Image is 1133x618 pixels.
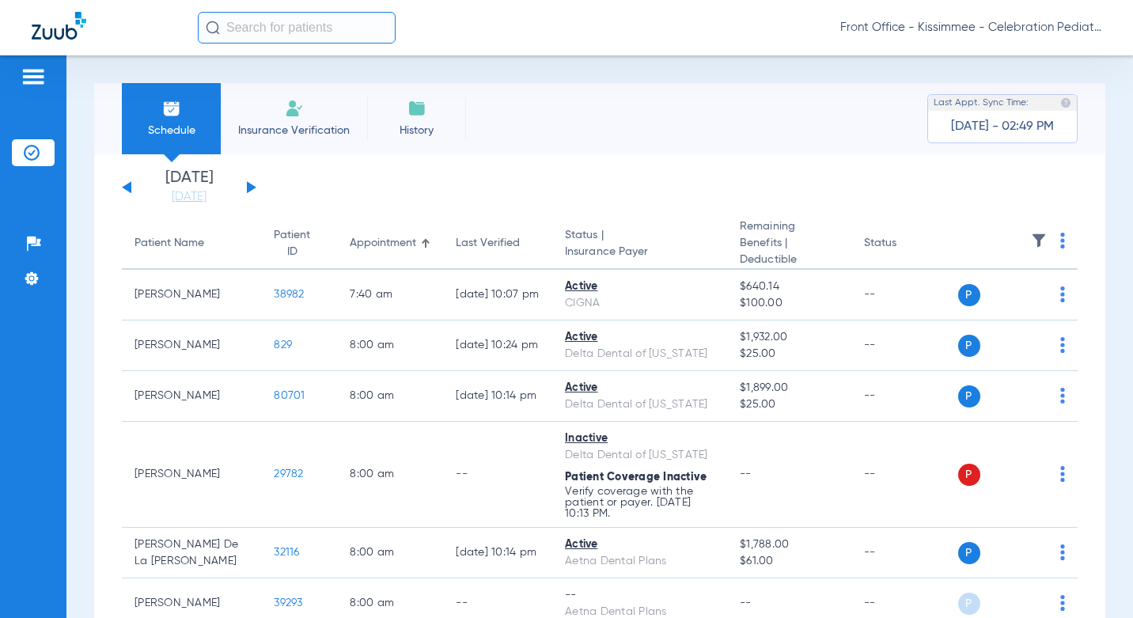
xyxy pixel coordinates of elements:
div: Delta Dental of [US_STATE] [565,447,714,464]
span: Last Appt. Sync Time: [934,95,1029,111]
span: $25.00 [740,346,838,362]
span: P [958,335,980,357]
div: Active [565,380,714,396]
img: group-dot-blue.svg [1060,466,1065,482]
span: Deductible [740,252,838,268]
td: 8:00 AM [337,422,443,528]
td: [DATE] 10:14 PM [443,528,552,578]
div: Active [565,329,714,346]
span: $640.14 [740,279,838,295]
input: Search for patients [198,12,396,44]
div: Delta Dental of [US_STATE] [565,396,714,413]
span: P [958,464,980,486]
div: Patient Name [135,235,248,252]
img: Schedule [162,99,181,118]
img: filter.svg [1031,233,1047,248]
td: [DATE] 10:14 PM [443,371,552,422]
td: [PERSON_NAME] De La [PERSON_NAME] [122,528,261,578]
span: 39293 [274,597,302,609]
td: [PERSON_NAME] [122,422,261,528]
span: 80701 [274,390,305,401]
span: $25.00 [740,396,838,413]
th: Status | [552,218,727,270]
td: -- [851,320,958,371]
span: $100.00 [740,295,838,312]
th: Status [851,218,958,270]
span: 829 [274,339,292,351]
div: Inactive [565,430,714,447]
div: Aetna Dental Plans [565,553,714,570]
span: $1,932.00 [740,329,838,346]
span: Insurance Payer [565,244,714,260]
span: P [958,593,980,615]
td: [DATE] 10:24 PM [443,320,552,371]
span: Schedule [134,123,209,138]
th: Remaining Benefits | [727,218,851,270]
img: Search Icon [206,21,220,35]
span: Patient Coverage Inactive [565,472,707,483]
td: -- [851,270,958,320]
td: [PERSON_NAME] [122,320,261,371]
img: group-dot-blue.svg [1060,388,1065,404]
span: P [958,542,980,564]
span: P [958,385,980,408]
div: Active [565,536,714,553]
li: [DATE] [142,170,237,205]
td: 8:00 AM [337,320,443,371]
img: History [407,99,426,118]
div: Appointment [350,235,416,252]
span: -- [740,468,752,480]
span: $1,899.00 [740,380,838,396]
td: 8:00 AM [337,528,443,578]
span: -- [740,597,752,609]
a: [DATE] [142,189,237,205]
div: -- [565,587,714,604]
td: [DATE] 10:07 PM [443,270,552,320]
div: Patient ID [274,227,310,260]
span: P [958,284,980,306]
span: $61.00 [740,553,838,570]
div: Delta Dental of [US_STATE] [565,346,714,362]
img: Zuub Logo [32,12,86,40]
td: 8:00 AM [337,371,443,422]
span: Insurance Verification [233,123,355,138]
img: hamburger-icon [21,67,46,86]
div: Patient ID [274,227,324,260]
p: Verify coverage with the patient or payer. [DATE] 10:13 PM. [565,486,714,519]
td: 7:40 AM [337,270,443,320]
td: -- [851,528,958,578]
div: Appointment [350,235,430,252]
span: $1,788.00 [740,536,838,553]
td: -- [443,422,552,528]
span: 32116 [274,547,299,558]
span: Front Office - Kissimmee - Celebration Pediatric Dentistry [840,20,1101,36]
iframe: Chat Widget [1054,542,1133,618]
div: Last Verified [456,235,520,252]
td: -- [851,422,958,528]
div: CIGNA [565,295,714,312]
td: [PERSON_NAME] [122,371,261,422]
span: History [379,123,454,138]
img: Manual Insurance Verification [285,99,304,118]
div: Active [565,279,714,295]
img: group-dot-blue.svg [1060,233,1065,248]
td: -- [851,371,958,422]
div: Patient Name [135,235,204,252]
span: 38982 [274,289,304,300]
td: [PERSON_NAME] [122,270,261,320]
div: Last Verified [456,235,540,252]
img: group-dot-blue.svg [1060,286,1065,302]
span: [DATE] - 02:49 PM [951,119,1054,135]
img: last sync help info [1060,97,1071,108]
span: 29782 [274,468,303,480]
img: group-dot-blue.svg [1060,337,1065,353]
